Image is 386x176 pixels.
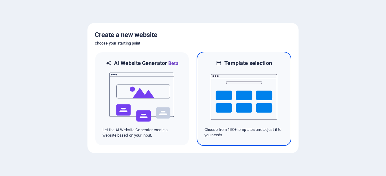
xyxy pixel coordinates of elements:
h5: Create a new website [95,30,291,40]
p: Let the AI Website Generator create a website based on your input. [103,127,182,138]
img: ai [109,67,175,127]
h6: Template selection [224,60,272,67]
h6: AI Website Generator [114,60,178,67]
p: Choose from 150+ templates and adjust it to you needs. [204,127,283,138]
span: Beta [167,60,179,66]
h6: Choose your starting point [95,40,291,47]
div: AI Website GeneratorBetaaiLet the AI Website Generator create a website based on your input. [95,52,189,146]
div: Template selectionChoose from 150+ templates and adjust it to you needs. [197,52,291,146]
